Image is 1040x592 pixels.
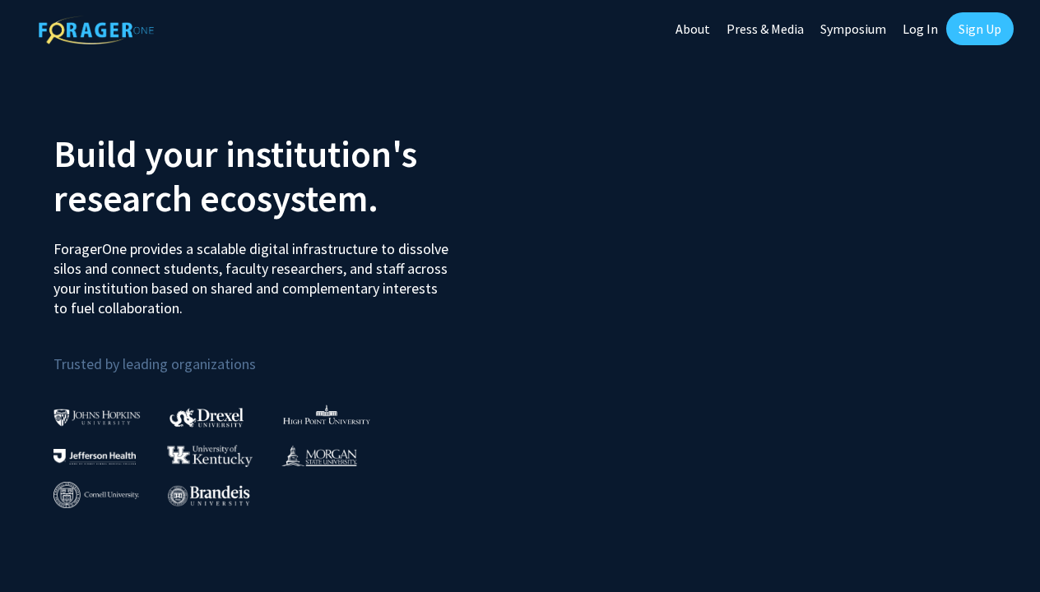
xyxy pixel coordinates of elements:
[283,405,370,424] img: High Point University
[167,445,253,467] img: University of Kentucky
[53,449,136,465] img: Thomas Jefferson University
[53,132,508,220] h2: Build your institution's research ecosystem.
[168,485,250,506] img: Brandeis University
[169,408,244,427] img: Drexel University
[53,409,141,426] img: Johns Hopkins University
[946,12,1014,45] a: Sign Up
[281,445,357,466] img: Morgan State University
[39,16,154,44] img: ForagerOne Logo
[53,482,139,509] img: Cornell University
[53,227,453,318] p: ForagerOne provides a scalable digital infrastructure to dissolve silos and connect students, fac...
[53,331,508,377] p: Trusted by leading organizations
